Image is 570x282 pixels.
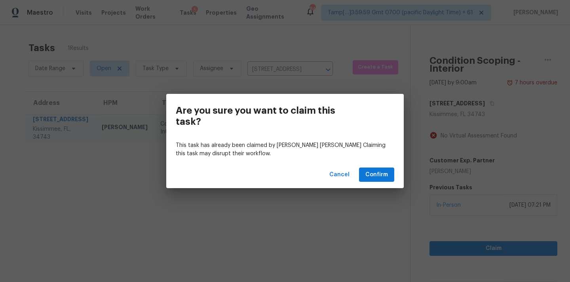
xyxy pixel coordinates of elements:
[359,168,394,182] button: Confirm
[176,105,359,127] h3: Are you sure you want to claim this task?
[365,170,388,180] span: Confirm
[329,170,350,180] span: Cancel
[326,168,353,182] button: Cancel
[176,141,394,158] p: This task has already been claimed by [PERSON_NAME] [PERSON_NAME] Claiming this task may disrupt ...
